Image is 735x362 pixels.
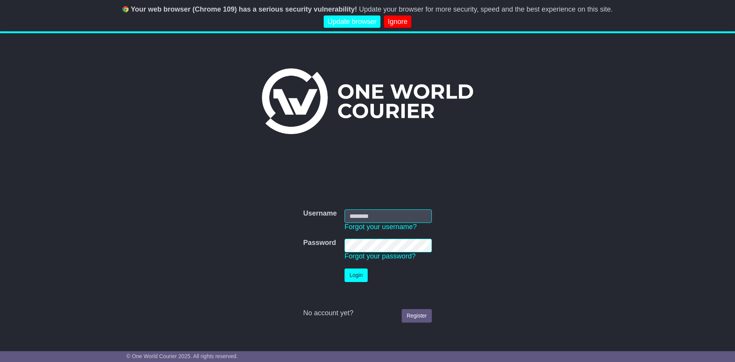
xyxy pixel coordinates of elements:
[126,353,238,359] span: © One World Courier 2025. All rights reserved.
[131,5,357,13] b: Your web browser (Chrome 109) has a serious security vulnerability!
[303,309,432,318] div: No account yet?
[402,309,432,323] a: Register
[303,239,336,247] label: Password
[262,68,473,134] img: One World
[359,5,613,13] span: Update your browser for more security, speed and the best experience on this site.
[345,252,416,260] a: Forgot your password?
[345,269,368,282] button: Login
[345,223,417,231] a: Forgot your username?
[303,209,337,218] label: Username
[384,15,411,28] a: Ignore
[324,15,380,28] a: Update browser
